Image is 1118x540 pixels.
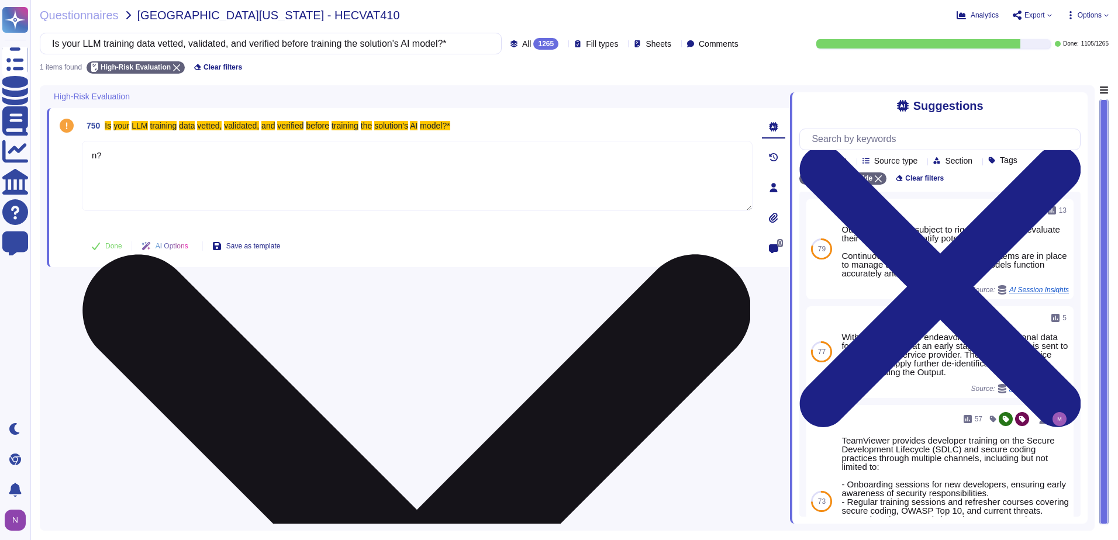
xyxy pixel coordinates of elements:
input: Search by keywords [46,33,489,54]
mark: your [113,121,129,130]
mark: before [306,121,329,130]
mark: Is [105,121,111,130]
input: Search by keywords [806,129,1080,150]
mark: LLM [132,121,147,130]
mark: solution's [374,121,408,130]
span: Fill types [586,40,618,48]
mark: vetted, [197,121,222,130]
mark: data [179,121,195,130]
div: 1 items found [40,64,82,71]
span: All [522,40,532,48]
span: Export [1024,12,1045,19]
span: High-Risk Evaluation [101,64,171,71]
mark: model?* [420,121,450,130]
span: 0 [777,239,784,247]
span: 73 [818,498,826,505]
textarea: n? [82,141,753,211]
span: Clear filters [203,64,242,71]
span: High-Risk Evaluation [54,92,130,101]
mark: verified [277,121,303,130]
span: 77 [818,348,826,355]
span: [GEOGRAPHIC_DATA][US_STATE] - HECVAT410 [137,9,400,21]
mark: AI [410,121,417,130]
span: Options [1078,12,1102,19]
mark: training [150,121,177,130]
img: user [1053,412,1067,426]
div: 1265 [533,38,558,50]
span: 1105 / 1265 [1081,41,1109,47]
mark: training [332,121,358,130]
span: Analytics [971,12,999,19]
button: Analytics [957,11,999,20]
span: 750 [82,122,100,130]
span: Sheets [646,40,671,48]
span: Comments [699,40,739,48]
img: user [5,510,26,531]
span: Questionnaires [40,9,119,21]
mark: validated, [224,121,259,130]
span: 79 [818,245,826,252]
button: user [2,507,34,533]
mark: the [361,121,372,130]
span: Done: [1063,41,1079,47]
mark: and [261,121,275,130]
